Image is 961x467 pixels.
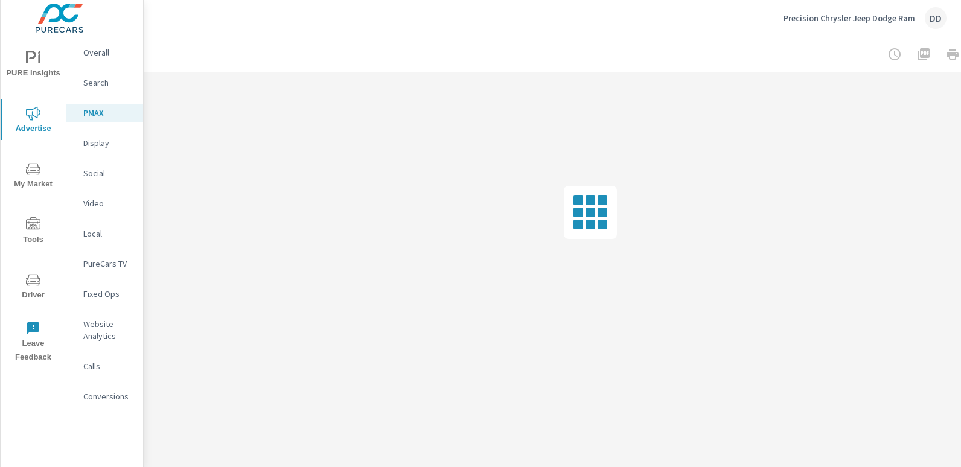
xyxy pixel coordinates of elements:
[4,273,62,302] span: Driver
[4,106,62,136] span: Advertise
[4,321,62,364] span: Leave Feedback
[66,357,143,375] div: Calls
[66,194,143,212] div: Video
[4,162,62,191] span: My Market
[1,36,66,369] div: nav menu
[83,77,133,89] p: Search
[66,255,143,273] div: PureCars TV
[83,258,133,270] p: PureCars TV
[83,107,133,119] p: PMAX
[925,7,947,29] div: DD
[83,390,133,402] p: Conversions
[66,224,143,243] div: Local
[66,104,143,122] div: PMAX
[4,217,62,247] span: Tools
[66,387,143,405] div: Conversions
[83,137,133,149] p: Display
[66,285,143,303] div: Fixed Ops
[4,51,62,80] span: PURE Insights
[784,13,915,24] p: Precision Chrysler Jeep Dodge Ram
[66,134,143,152] div: Display
[66,164,143,182] div: Social
[83,197,133,209] p: Video
[83,46,133,59] p: Overall
[83,167,133,179] p: Social
[66,315,143,345] div: Website Analytics
[83,227,133,240] p: Local
[83,360,133,372] p: Calls
[66,43,143,62] div: Overall
[83,288,133,300] p: Fixed Ops
[83,318,133,342] p: Website Analytics
[66,74,143,92] div: Search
